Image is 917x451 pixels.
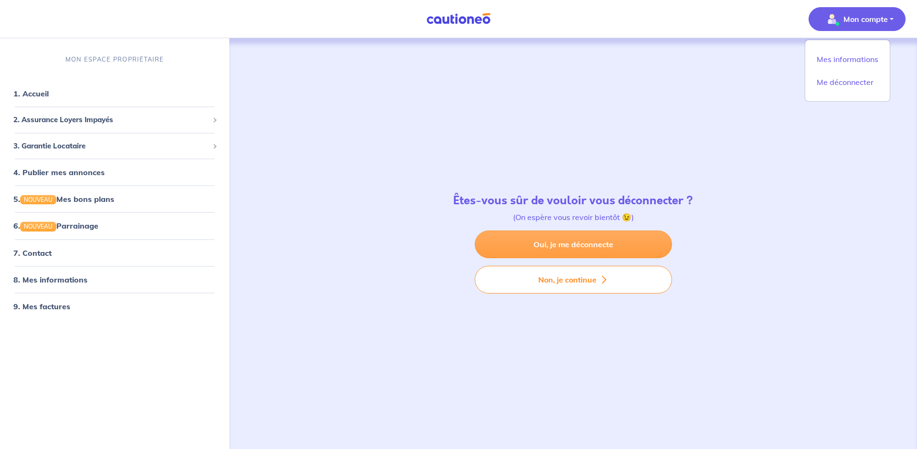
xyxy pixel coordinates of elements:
[13,168,105,177] a: 4. Publier mes annonces
[13,274,87,284] a: 8. Mes informations
[65,55,164,64] p: MON ESPACE PROPRIÉTAIRE
[843,13,888,25] p: Mon compte
[824,11,840,27] img: illu_account_valid_menu.svg
[4,296,225,315] div: 9. Mes factures
[475,266,672,294] button: Non, je continue
[13,301,70,311] a: 9. Mes factures
[4,163,225,182] div: 4. Publier mes annonces
[453,211,693,223] p: (On espère vous revoir bientôt 😉)
[453,194,693,208] h4: Êtes-vous sûr de vouloir vous déconnecter ?
[13,140,209,151] span: 3. Garantie Locataire
[423,13,494,25] img: Cautioneo
[4,136,225,155] div: 3. Garantie Locataire
[475,231,672,258] a: Oui, je me déconnecte
[809,52,886,67] a: Mes informations
[805,40,890,102] div: illu_account_valid_menu.svgMon compte
[4,189,225,209] div: 5.NOUVEAUMes bons plans
[4,243,225,262] div: 7. Contact
[4,111,225,129] div: 2. Assurance Loyers Impayés
[4,270,225,289] div: 8. Mes informations
[13,248,52,257] a: 7. Contact
[4,84,225,103] div: 1. Accueil
[13,221,98,231] a: 6.NOUVEAUParrainage
[809,7,906,31] button: illu_account_valid_menu.svgMon compte
[809,74,886,90] a: Me déconnecter
[4,216,225,235] div: 6.NOUVEAUParrainage
[13,115,209,126] span: 2. Assurance Loyers Impayés
[13,89,49,98] a: 1. Accueil
[13,194,114,204] a: 5.NOUVEAUMes bons plans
